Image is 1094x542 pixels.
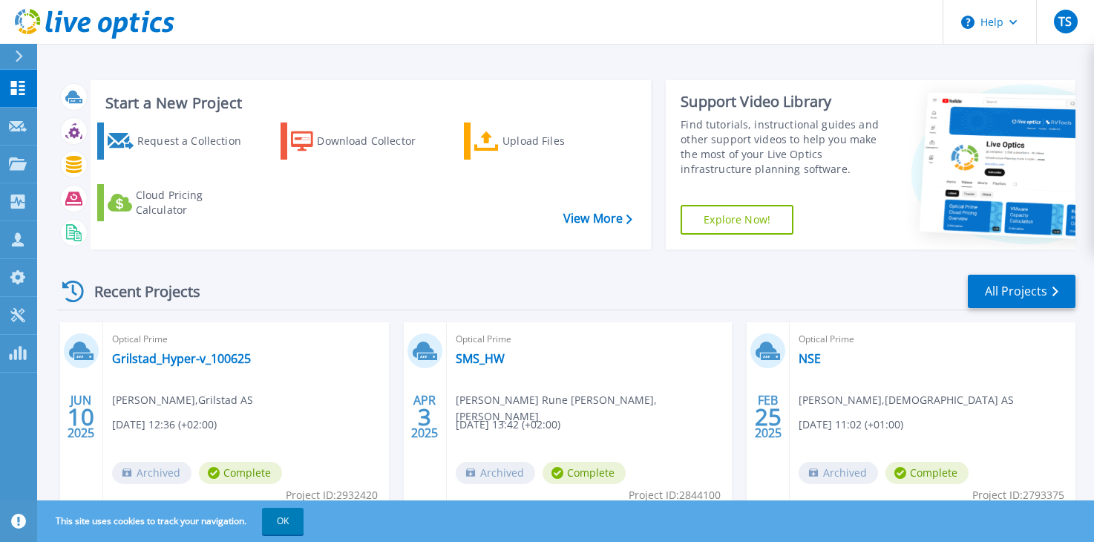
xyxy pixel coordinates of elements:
button: OK [262,508,304,535]
span: Project ID: 2932420 [286,487,378,503]
div: Cloud Pricing Calculator [136,188,246,218]
div: Find tutorials, instructional guides and other support videos to help you make the most of your L... [681,117,885,177]
span: Optical Prime [112,331,380,347]
h3: Start a New Project [105,95,632,111]
a: Request a Collection [97,123,249,160]
a: Explore Now! [681,205,793,235]
a: Cloud Pricing Calculator [97,184,249,221]
div: Recent Projects [57,273,220,310]
span: This site uses cookies to track your navigation. [41,508,304,535]
span: Optical Prime [456,331,724,347]
span: Complete [885,462,969,484]
span: 10 [68,411,94,423]
span: Complete [199,462,282,484]
span: Archived [456,462,535,484]
span: Project ID: 2844100 [629,487,721,503]
span: Complete [543,462,626,484]
a: View More [563,212,632,226]
span: TS [1058,16,1072,27]
div: APR 2025 [410,390,439,444]
span: [PERSON_NAME] Rune [PERSON_NAME] , [PERSON_NAME] [456,392,733,425]
a: Grilstad_Hyper-v_100625 [112,351,251,366]
div: FEB 2025 [754,390,782,444]
span: [DATE] 13:42 (+02:00) [456,417,560,433]
span: Optical Prime [799,331,1067,347]
span: [PERSON_NAME] , [DEMOGRAPHIC_DATA] AS [799,392,1014,408]
div: Support Video Library [681,92,885,111]
div: Request a Collection [137,126,246,156]
span: 3 [418,411,431,423]
a: SMS_HW [456,351,505,366]
a: NSE [799,351,821,366]
a: All Projects [968,275,1075,308]
span: [DATE] 12:36 (+02:00) [112,417,217,433]
span: Project ID: 2793375 [972,487,1064,503]
span: 25 [755,411,782,423]
span: Archived [799,462,878,484]
div: JUN 2025 [67,390,95,444]
span: [PERSON_NAME] , Grilstad AS [112,392,253,408]
a: Upload Files [464,123,616,160]
a: Download Collector [281,123,433,160]
div: Download Collector [317,126,429,156]
div: Upload Files [502,126,612,156]
span: [DATE] 11:02 (+01:00) [799,417,903,433]
span: Archived [112,462,191,484]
